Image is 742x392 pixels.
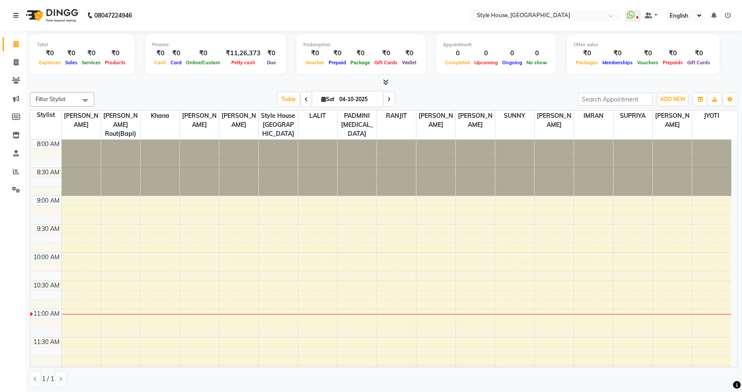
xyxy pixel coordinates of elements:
[152,41,279,48] div: Finance
[685,60,712,66] span: Gift Cards
[635,60,661,66] span: Vouchers
[32,309,61,318] div: 11:00 AM
[372,48,400,58] div: ₹0
[32,281,61,290] div: 10:30 AM
[600,48,635,58] div: ₹0
[692,111,732,121] span: JYOTI
[35,196,61,205] div: 9:00 AM
[613,111,652,121] span: SUPRIYA
[222,48,264,58] div: ₹11,26,373
[35,140,61,149] div: 8:00 AM
[660,96,685,102] span: ADD NEW
[495,111,534,121] span: SUNNY
[101,111,140,139] span: [PERSON_NAME] Rout(Bapi)
[303,60,326,66] span: Voucher
[298,111,337,121] span: LALIT
[42,374,54,383] span: 1 / 1
[400,60,419,66] span: Wallet
[319,96,337,102] span: Sat
[36,96,66,102] span: Filter Stylist
[80,48,103,58] div: ₹0
[635,48,661,58] div: ₹0
[152,60,168,66] span: Cash
[259,111,298,139] span: Style House [GEOGRAPHIC_DATA]
[326,48,348,58] div: ₹0
[500,48,524,58] div: 0
[661,48,685,58] div: ₹0
[168,48,184,58] div: ₹0
[443,48,472,58] div: 0
[141,111,180,121] span: Khana
[103,48,128,58] div: ₹0
[574,111,613,121] span: IMRAN
[456,111,495,130] span: [PERSON_NAME]
[653,111,692,130] span: [PERSON_NAME]
[535,111,574,130] span: [PERSON_NAME]
[303,48,326,58] div: ₹0
[264,48,279,58] div: ₹0
[326,60,348,66] span: Prepaid
[184,60,222,66] span: Online/Custom
[37,60,63,66] span: Expenses
[574,48,600,58] div: ₹0
[500,60,524,66] span: Ongoing
[337,93,380,106] input: 2025-10-04
[400,48,419,58] div: ₹0
[229,60,257,66] span: Petty cash
[472,60,500,66] span: Upcoming
[32,338,61,347] div: 11:30 AM
[443,41,549,48] div: Appointment
[600,60,635,66] span: Memberships
[62,111,101,130] span: [PERSON_NAME]
[348,60,372,66] span: Package
[180,111,219,130] span: [PERSON_NAME]
[35,168,61,177] div: 8:30 AM
[80,60,103,66] span: Services
[303,41,419,48] div: Redemption
[103,60,128,66] span: Products
[443,60,472,66] span: Completed
[524,48,549,58] div: 0
[94,3,132,27] b: 08047224946
[63,48,80,58] div: ₹0
[661,60,685,66] span: Prepaids
[524,60,549,66] span: No show
[416,111,455,130] span: [PERSON_NAME]
[32,366,61,375] div: 12:00 PM
[578,93,653,106] input: Search Appointment
[168,60,184,66] span: Card
[338,111,377,139] span: PADMINI [MEDICAL_DATA]
[184,48,222,58] div: ₹0
[472,48,500,58] div: 0
[265,60,278,66] span: Due
[685,48,712,58] div: ₹0
[658,93,688,105] button: ADD NEW
[63,60,80,66] span: Sales
[37,41,128,48] div: Total
[574,60,600,66] span: Packages
[152,48,168,58] div: ₹0
[348,48,372,58] div: ₹0
[219,111,258,130] span: [PERSON_NAME]
[574,41,712,48] div: Other sales
[32,253,61,262] div: 10:00 AM
[37,48,63,58] div: ₹0
[35,224,61,233] div: 9:30 AM
[372,60,400,66] span: Gift Cards
[30,111,61,120] div: Stylist
[22,3,81,27] img: logo
[377,111,416,121] span: RANJIT
[278,93,299,106] span: Today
